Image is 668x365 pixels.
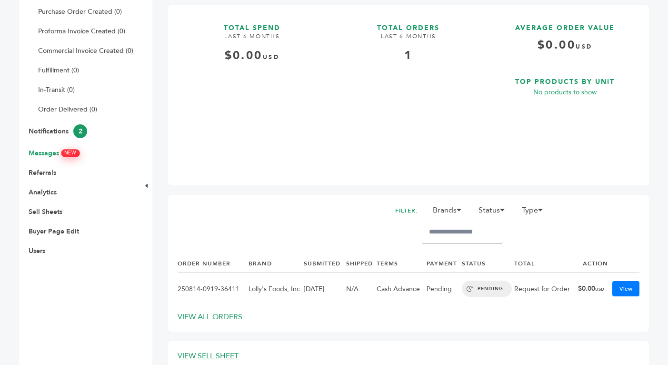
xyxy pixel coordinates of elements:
th: ORDER NUMBER [178,255,249,273]
td: Pending [427,273,462,305]
a: View [612,281,639,296]
a: Analytics [29,188,57,197]
a: 250814-0919-36411 [178,284,239,294]
input: Filter by keywords [422,221,503,243]
h4: $0.00 [490,37,639,61]
a: MessagesNEW [29,149,79,158]
a: Order Delivered (0) [38,105,97,114]
th: STATUS [462,255,514,273]
li: Type [517,204,553,221]
a: Users [29,246,45,255]
span: 2 [73,124,87,138]
th: TOTAL [514,255,578,273]
div: $0.00 [178,48,327,64]
a: Buyer Page Edit [29,227,79,236]
a: VIEW ALL ORDERS [178,312,242,322]
a: Fulfillment (0) [38,66,79,75]
li: Status [474,204,515,221]
a: TOP PRODUCTS BY UNIT No products to show [490,68,639,168]
span: USD [263,53,279,61]
span: PENDING [462,281,512,297]
a: Referrals [29,168,56,177]
th: SUBMITTED [304,255,346,273]
h3: AVERAGE ORDER VALUE [490,14,639,33]
th: ACTION [578,255,608,273]
div: 1 [334,48,483,64]
td: Request for Order [514,273,578,305]
a: In-Transit (0) [38,85,75,94]
a: Notifications2 [29,127,87,136]
td: [DATE] [304,273,346,305]
td: Lolly's Foods, Inc. [249,273,304,305]
li: Brands [428,204,472,221]
h2: FILTER: [395,204,418,217]
td: Cash Advance [377,273,427,305]
a: Proforma Invoice Created (0) [38,27,125,36]
th: PAYMENT [427,255,462,273]
th: BRAND [249,255,304,273]
h3: TOTAL SPEND [178,14,327,33]
span: USD [595,286,604,292]
td: $0.00 [578,273,608,305]
p: No products to show [490,87,639,98]
a: Sell Sheets [29,207,62,216]
h4: LAST 6 MONTHS [334,32,483,48]
h3: TOTAL ORDERS [334,14,483,33]
h4: LAST 6 MONTHS [178,32,327,48]
a: TOTAL SPEND LAST 6 MONTHS $0.00USD [178,14,327,169]
td: N/A [346,273,377,305]
h3: TOP PRODUCTS BY UNIT [490,68,639,87]
a: Purchase Order Created (0) [38,7,122,16]
th: TERMS [377,255,427,273]
a: Commercial Invoice Created (0) [38,46,133,55]
a: TOTAL ORDERS LAST 6 MONTHS 1 [334,14,483,169]
a: AVERAGE ORDER VALUE $0.00USD [490,14,639,61]
span: NEW [62,150,79,157]
th: SHIPPED [346,255,377,273]
a: VIEW SELL SHEET [178,351,239,361]
span: USD [576,43,592,51]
